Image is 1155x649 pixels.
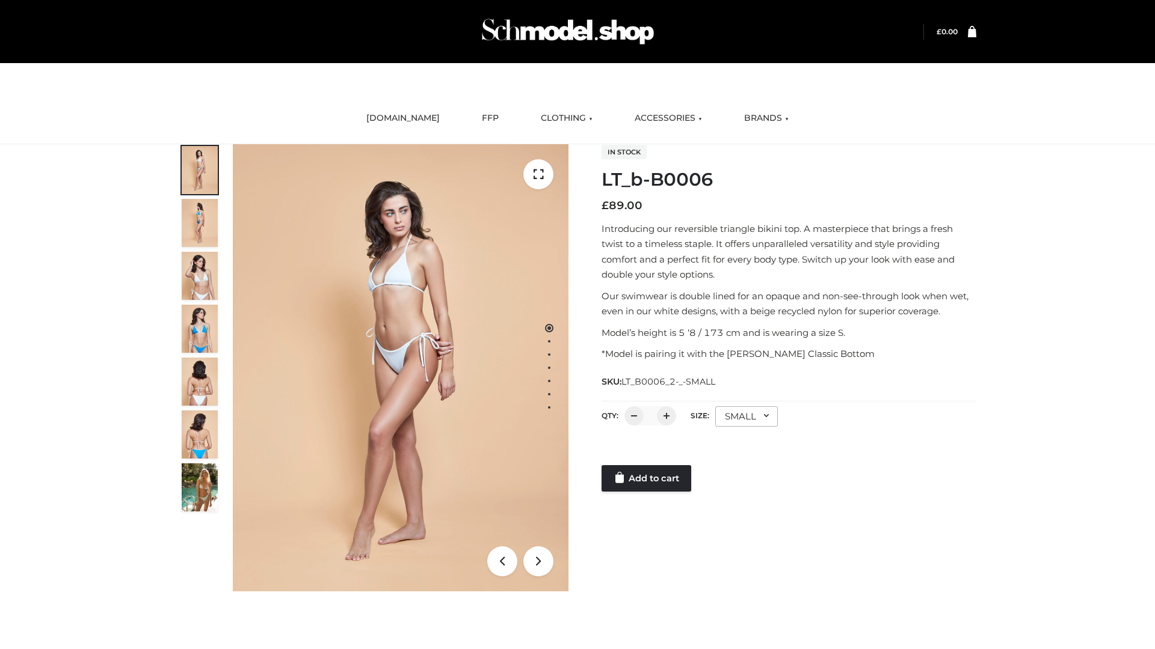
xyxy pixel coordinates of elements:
[602,221,976,282] p: Introducing our reversible triangle bikini top. A masterpiece that brings a fresh twist to a time...
[691,411,709,420] label: Size:
[532,105,602,132] a: CLOTHING
[602,169,976,190] h1: LT_b-B0006
[735,105,798,132] a: BRANDS
[478,8,658,55] img: Schmodel Admin 964
[182,358,218,406] img: ArielClassicBikiniTop_CloudNine_AzureSky_OW114ECO_7-scaled.jpg
[602,374,716,389] span: SKU:
[602,465,691,492] a: Add to cart
[357,105,449,132] a: [DOMAIN_NAME]
[602,346,976,362] p: *Model is pairing it with the [PERSON_NAME] Classic Bottom
[233,144,568,591] img: ArielClassicBikiniTop_CloudNine_AzureSky_OW114ECO_1
[602,199,642,212] bdi: 89.00
[182,146,218,194] img: ArielClassicBikiniTop_CloudNine_AzureSky_OW114ECO_1-scaled.jpg
[182,199,218,247] img: ArielClassicBikiniTop_CloudNine_AzureSky_OW114ECO_2-scaled.jpg
[621,376,715,387] span: LT_B0006_2-_-SMALL
[473,105,508,132] a: FFP
[602,288,976,319] p: Our swimwear is double lined for an opaque and non-see-through look when wet, even in our white d...
[715,406,778,427] div: SMALL
[602,325,976,341] p: Model’s height is 5 ‘8 / 173 cm and is wearing a size S.
[182,463,218,511] img: Arieltop_CloudNine_AzureSky2.jpg
[937,27,958,36] a: £0.00
[182,305,218,353] img: ArielClassicBikiniTop_CloudNine_AzureSky_OW114ECO_4-scaled.jpg
[602,199,609,212] span: £
[602,411,618,420] label: QTY:
[937,27,941,36] span: £
[937,27,958,36] bdi: 0.00
[602,145,647,159] span: In stock
[182,410,218,459] img: ArielClassicBikiniTop_CloudNine_AzureSky_OW114ECO_8-scaled.jpg
[626,105,711,132] a: ACCESSORIES
[182,252,218,300] img: ArielClassicBikiniTop_CloudNine_AzureSky_OW114ECO_3-scaled.jpg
